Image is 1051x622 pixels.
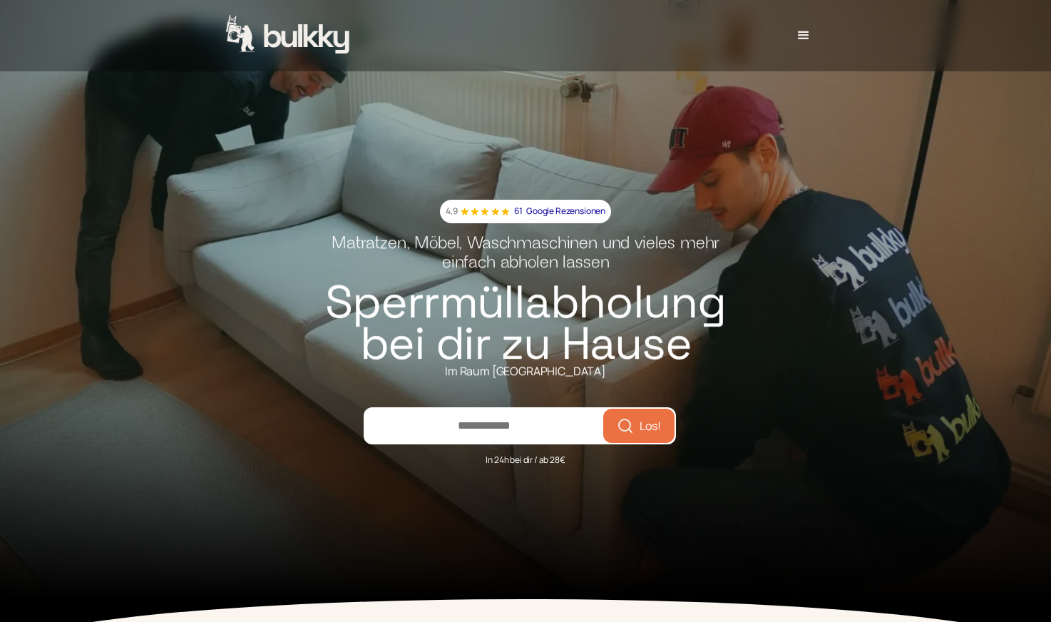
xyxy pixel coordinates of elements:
button: Los! [606,412,672,440]
a: home [226,15,352,56]
p: Google Rezensionen [526,204,605,219]
h2: Matratzen, Möbel, Waschmaschinen und vieles mehr einfach abholen lassen [332,235,719,282]
p: 4,9 [446,204,458,219]
div: In 24h bei dir / ab 28€ [486,444,565,468]
div: menu [782,14,825,57]
h1: Sperrmüllabholung bei dir zu Hause [320,282,731,364]
p: 61 [514,204,523,219]
div: Im Raum [GEOGRAPHIC_DATA] [445,364,606,379]
span: Los! [640,420,661,432]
